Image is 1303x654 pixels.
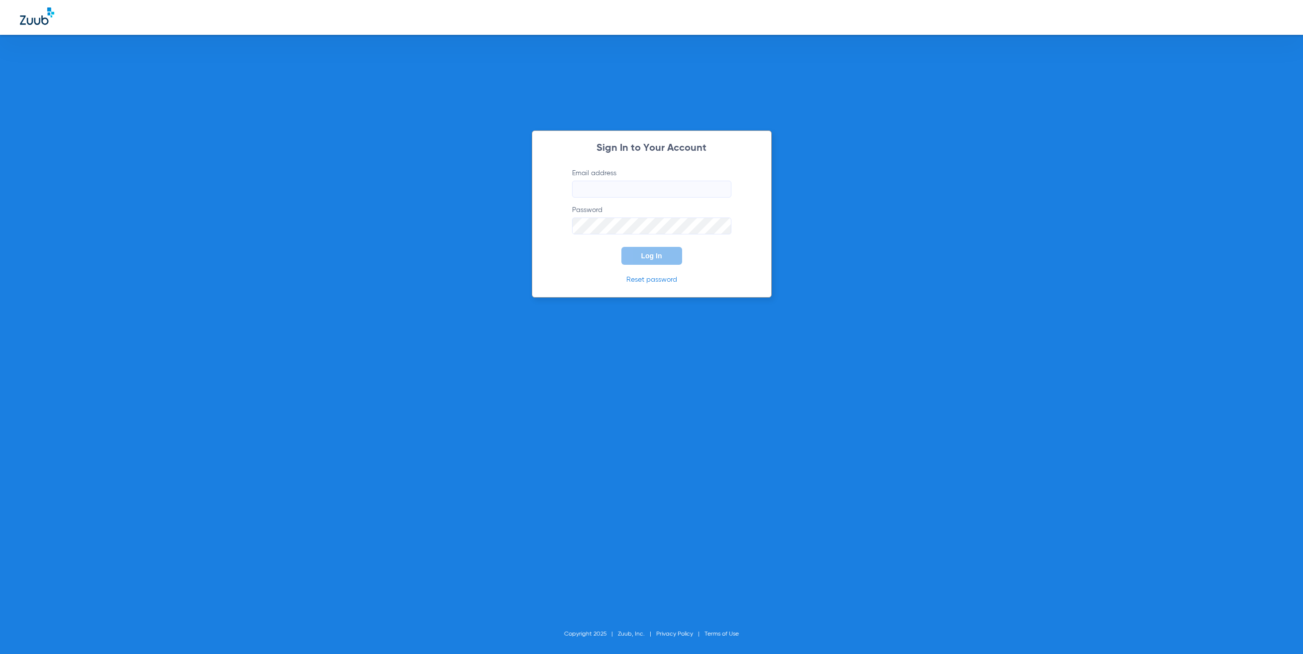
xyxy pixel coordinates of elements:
h2: Sign In to Your Account [557,143,746,153]
label: Email address [572,168,731,198]
input: Email address [572,181,731,198]
span: Log In [641,252,662,260]
li: Copyright 2025 [564,629,618,639]
li: Zuub, Inc. [618,629,656,639]
button: Log In [621,247,682,265]
img: Zuub Logo [20,7,54,25]
a: Reset password [626,276,677,283]
a: Terms of Use [705,631,739,637]
a: Privacy Policy [656,631,693,637]
input: Password [572,218,731,234]
iframe: Chat Widget [1253,606,1303,654]
label: Password [572,205,731,234]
